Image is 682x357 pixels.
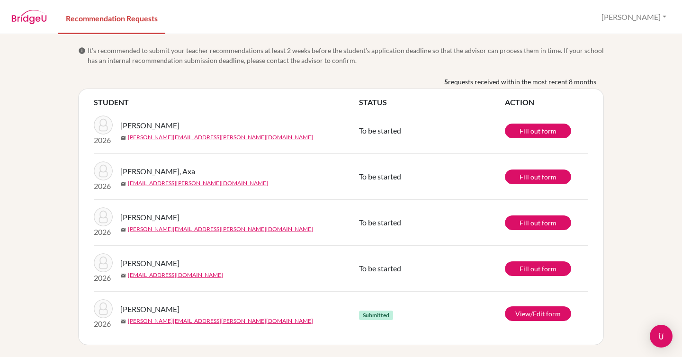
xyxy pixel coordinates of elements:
th: STATUS [359,97,505,108]
span: [PERSON_NAME] [120,212,179,223]
a: [PERSON_NAME][EMAIL_ADDRESS][PERSON_NAME][DOMAIN_NAME] [128,133,313,142]
p: 2026 [94,226,113,238]
span: [PERSON_NAME] [120,120,179,131]
a: View/Edit form [505,306,571,321]
span: requests received within the most recent 8 months [448,77,596,87]
p: 2026 [94,134,113,146]
span: mail [120,227,126,232]
span: [PERSON_NAME], Axa [120,166,195,177]
img: Tróchez, Marvin [94,299,113,318]
img: Giarelli, Chiara [94,253,113,272]
b: 5 [444,77,448,87]
a: [PERSON_NAME][EMAIL_ADDRESS][PERSON_NAME][DOMAIN_NAME] [128,317,313,325]
span: mail [120,135,126,141]
th: ACTION [505,97,588,108]
a: Fill out form [505,170,571,184]
span: mail [120,273,126,278]
a: [PERSON_NAME][EMAIL_ADDRESS][PERSON_NAME][DOMAIN_NAME] [128,225,313,233]
p: 2026 [94,318,113,330]
img: Alvarado, Katina [94,207,113,226]
img: BridgeU logo [11,10,47,24]
span: To be started [359,172,401,181]
span: To be started [359,218,401,227]
span: Submitted [359,311,393,320]
button: [PERSON_NAME] [597,8,671,26]
p: 2026 [94,180,113,192]
span: [PERSON_NAME] [120,258,179,269]
span: To be started [359,126,401,135]
span: It’s recommended to submit your teacher recommendations at least 2 weeks before the student’s app... [88,45,604,65]
a: [EMAIL_ADDRESS][PERSON_NAME][DOMAIN_NAME] [128,179,268,187]
a: Fill out form [505,124,571,138]
a: [EMAIL_ADDRESS][DOMAIN_NAME] [128,271,223,279]
span: mail [120,319,126,324]
span: mail [120,181,126,187]
span: info [78,47,86,54]
a: Fill out form [505,215,571,230]
span: [PERSON_NAME] [120,303,179,315]
span: To be started [359,264,401,273]
a: Recommendation Requests [58,1,165,34]
img: Matute, Axa [94,161,113,180]
a: Fill out form [505,261,571,276]
img: Reyes, Jorge [94,116,113,134]
div: Open Intercom Messenger [650,325,673,348]
p: 2026 [94,272,113,284]
th: STUDENT [94,97,359,108]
